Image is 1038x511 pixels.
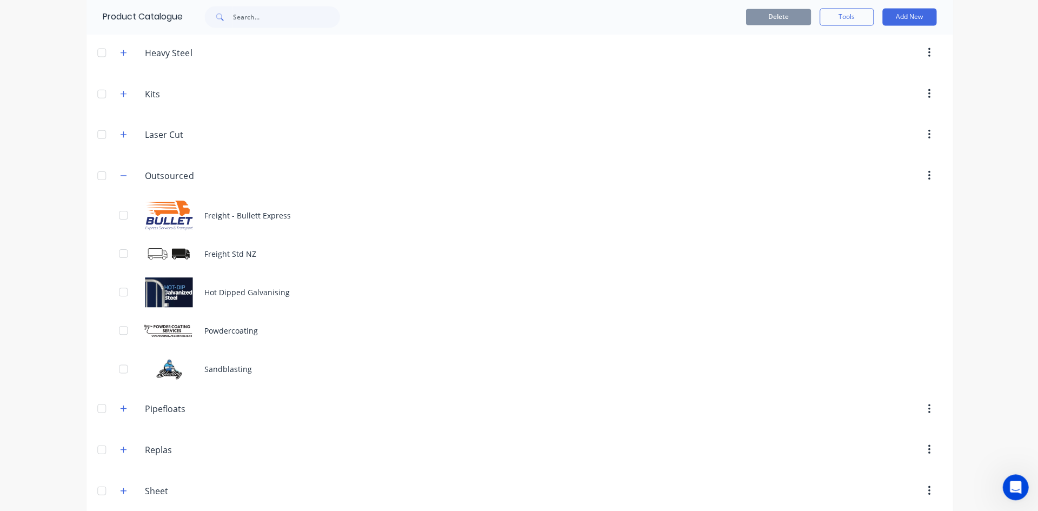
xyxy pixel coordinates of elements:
[145,443,273,456] input: Enter category name
[86,196,951,235] div: Freight - Bullett ExpressFreight - Bullett Express
[145,402,273,415] input: Enter category name
[145,169,273,182] input: Enter category name
[881,9,935,26] button: Add New
[745,9,810,25] button: Delete
[86,235,951,273] div: Freight Std NZFreight Std NZ
[145,88,273,101] input: Enter category name
[145,484,273,497] input: Enter category name
[1001,474,1027,500] iframe: Intercom live chat
[145,128,273,141] input: Enter category name
[145,47,273,59] input: Enter category name
[86,350,951,388] div: SandblastingSandblasting
[232,6,340,28] input: Search...
[86,273,951,311] div: Hot Dipped GalvanisingHot Dipped Galvanising
[819,9,873,26] button: Tools
[86,311,951,350] div: PowdercoatingPowdercoating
